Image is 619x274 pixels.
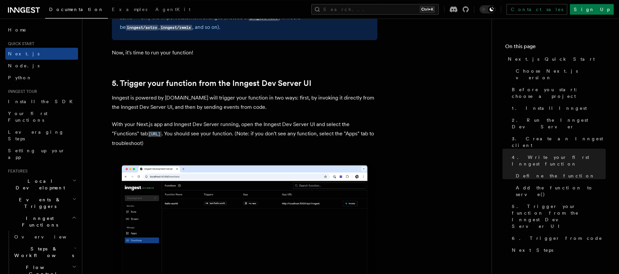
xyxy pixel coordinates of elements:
[506,4,567,15] a: Contact sales
[5,41,34,46] span: Quick start
[505,53,606,65] a: Next.js Quick Start
[49,7,104,12] span: Documentation
[5,48,78,60] a: Next.js
[5,194,78,212] button: Events & Triggers
[5,212,78,231] button: Inngest Functions
[512,154,606,167] span: 4. Write your first Inngest function
[5,72,78,84] a: Python
[570,4,614,15] a: Sign Up
[311,4,439,15] button: Search...Ctrl+K
[112,120,377,148] p: With your Next.js app and Inngest Dev Server running, open the Inngest Dev Server UI and select t...
[512,135,606,149] span: 3. Create an Inngest client
[112,93,377,112] p: Inngest is powered by [DOMAIN_NAME] will trigger your function in two ways: first, by invoking it...
[508,56,595,62] span: Next.js Quick Start
[420,6,435,13] kbd: Ctrl+K
[509,102,606,114] a: 1. Install Inngest
[151,2,194,18] a: AgentKit
[513,182,606,200] a: Add the function to serve()
[12,243,78,261] button: Steps & Workflows
[5,126,78,145] a: Leveraging Steps
[148,131,162,137] code: [URL]
[112,48,377,57] p: Now, it's time to run your function!
[5,89,37,94] span: Inngest tour
[8,63,39,68] span: Node.js
[512,86,606,100] span: Before you start: choose a project
[160,25,192,31] code: inngest/remix
[249,15,279,21] code: inngest/next
[5,96,78,107] a: Install the SDK
[5,169,28,174] span: Features
[509,84,606,102] a: Before you start: choose a project
[509,200,606,232] a: 5. Trigger your function from the Inngest Dev Server UI
[505,42,606,53] h4: On this page
[45,2,108,19] a: Documentation
[148,130,162,137] a: [URL]
[5,178,72,191] span: Local Development
[513,170,606,182] a: Define the function
[112,79,311,88] a: 5. Trigger your function from the Inngest Dev Server UI
[5,196,72,210] span: Events & Triggers
[8,75,32,80] span: Python
[512,105,587,111] span: 1. Install Inngest
[513,65,606,84] a: Choose Next.js version
[512,117,606,130] span: 2. Run the Inngest Dev Server
[8,51,39,56] span: Next.js
[516,184,606,198] span: Add the function to serve()
[5,145,78,163] a: Setting up your app
[8,111,47,123] span: Your first Functions
[509,244,606,256] a: Next Steps
[126,25,158,31] code: inngest/astro
[5,215,72,228] span: Inngest Functions
[108,2,151,18] a: Examples
[5,175,78,194] button: Local Development
[8,27,27,33] span: Home
[480,5,496,13] button: Toggle dark mode
[516,172,595,179] span: Define the function
[8,129,64,141] span: Leveraging Steps
[509,114,606,133] a: 2. Run the Inngest Dev Server
[516,68,606,81] span: Choose Next.js version
[12,245,74,259] span: Steps & Workflows
[512,235,602,241] span: 6. Trigger from code
[509,151,606,170] a: 4. Write your first Inngest function
[509,232,606,244] a: 6. Trigger from code
[5,24,78,36] a: Home
[112,7,147,12] span: Examples
[512,203,606,230] span: 5. Trigger your function from the Inngest Dev Server UI
[8,99,77,104] span: Install the SDK
[5,107,78,126] a: Your first Functions
[5,60,78,72] a: Node.js
[155,7,191,12] span: AgentKit
[512,247,553,253] span: Next Steps
[509,133,606,151] a: 3. Create an Inngest client
[8,148,65,160] span: Setting up your app
[12,231,78,243] a: Overview
[14,234,83,240] span: Overview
